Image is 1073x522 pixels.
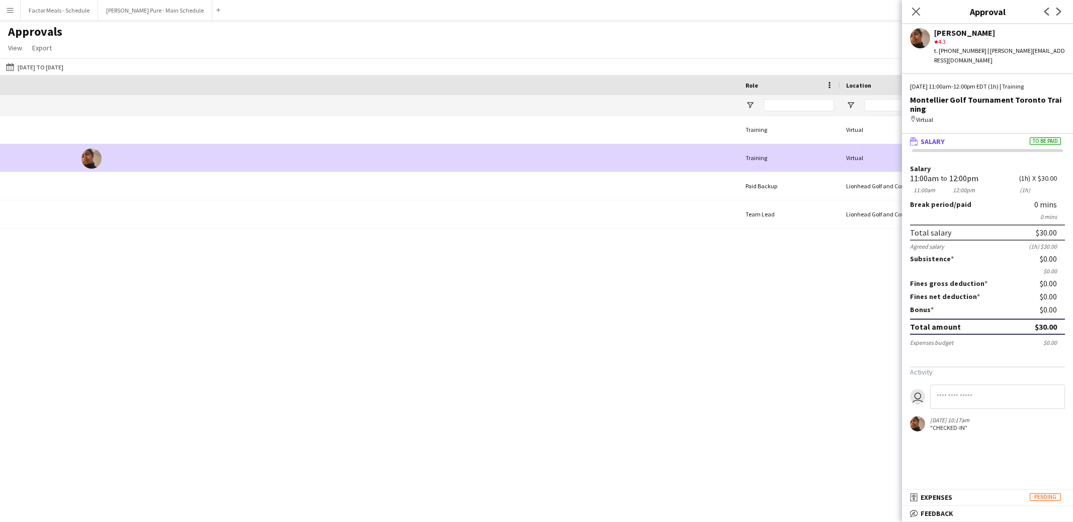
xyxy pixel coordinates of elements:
div: "CHECKED-IN" [930,424,969,431]
span: Feedback [921,509,953,518]
div: $0.00 [910,267,1065,275]
a: View [4,41,26,54]
div: SalaryTo be paid [902,149,1073,444]
div: Virtual [910,115,1065,124]
button: Factor Meals - Schedule [21,1,98,20]
div: (1h) $30.00 [1029,243,1065,250]
div: 12:00pm [949,175,978,182]
input: Location Filter Input [864,99,935,111]
span: Pending [1030,493,1061,501]
div: 11:00am [910,186,939,194]
div: 0 mins [1034,200,1065,209]
button: Open Filter Menu [846,101,855,110]
div: Total amount [910,322,961,332]
label: Fines net deduction [910,292,980,301]
span: Role [746,82,758,89]
div: Lionhead Golf and Country Golf [840,172,941,200]
div: Team Lead [739,200,840,228]
div: Total salary [910,228,951,238]
div: Virtual [840,144,941,172]
app-user-avatar: Navpreet Kaur [910,416,925,431]
div: [DATE] 10:17am [930,416,969,424]
div: $30.00 [1035,322,1057,332]
mat-expansion-panel-header: ExpensesPending [902,490,1073,505]
label: /paid [910,200,971,209]
label: Bonus [910,305,934,314]
label: Salary [910,165,1065,173]
h3: Approval [902,5,1073,18]
div: t. [PHONE_NUMBER] | [PERSON_NAME][EMAIL_ADDRESS][DOMAIN_NAME] [934,46,1065,64]
input: Role Filter Input [764,99,834,111]
label: Fines gross deduction [910,279,987,288]
div: X [1032,175,1036,182]
div: $0.00 [1040,254,1065,263]
div: to [941,175,947,182]
a: Export [28,41,56,54]
div: 1h [1019,175,1030,182]
span: Export [32,43,52,52]
div: Lionhead Golf and Country Golf [840,200,941,228]
div: Paid Backup [739,172,840,200]
div: Expenses budget [910,339,953,346]
label: Subsistence [910,254,954,263]
div: Training [739,144,840,172]
span: Salary [921,137,945,146]
div: $30.00 [1036,228,1057,238]
div: Montellier Golf Tournament Toronto Training [910,95,1065,113]
span: Location [846,82,871,89]
div: 11:00am [910,175,939,182]
button: Open Filter Menu [746,101,755,110]
mat-expansion-panel-header: SalaryTo be paid [902,134,1073,149]
div: [DATE] 11:00am-12:00pm EDT (1h) | Training [910,82,1065,91]
div: Virtual [840,116,941,143]
div: 1h [1019,186,1030,194]
div: $0.00 [1043,339,1065,346]
div: $0.00 [1040,292,1065,301]
div: Training [739,116,840,143]
div: $30.00 [1038,175,1065,182]
div: 4.3 [934,37,1065,46]
button: [PERSON_NAME] Pure - Main Schedule [98,1,212,20]
span: To be paid [1030,137,1061,145]
span: Expenses [921,493,952,502]
div: 0 mins [910,213,1065,220]
h3: Activity [910,367,1065,377]
button: [DATE] to [DATE] [4,61,65,73]
span: Break period [910,200,954,209]
div: $0.00 [1040,305,1065,314]
mat-expansion-panel-header: Feedback [902,506,1073,521]
div: [PERSON_NAME] [934,28,1065,37]
span: View [8,43,22,52]
div: Agreed salary [910,243,944,250]
img: Navpreet Kaur [81,148,102,169]
div: 12:00pm [949,186,978,194]
div: $0.00 [1040,279,1065,288]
